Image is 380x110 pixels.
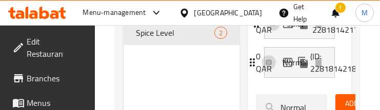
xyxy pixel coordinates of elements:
[27,35,65,60] span: Edit Restaurant
[4,66,68,91] a: Branches
[136,27,214,39] span: Spice Level
[311,55,326,70] button: delete
[124,20,239,45] div: Spice Level2
[83,7,146,19] div: Menu-management
[27,72,59,84] span: Branches
[312,11,329,36] p: (ID: 2281814217)
[310,50,329,75] p: (ID: 2281814218)
[362,7,368,18] span: M
[256,11,280,36] p: 0 QAR
[215,28,227,38] span: 2
[295,55,311,70] button: duplicate
[256,50,280,75] p: 0 QAR
[265,48,334,77] div: Expand
[280,55,295,70] button: edit
[27,97,55,109] span: Menus
[194,7,262,18] div: [GEOGRAPHIC_DATA]
[214,27,227,39] div: Choices
[256,43,343,82] li: Expand
[4,29,73,66] a: Edit Restaurant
